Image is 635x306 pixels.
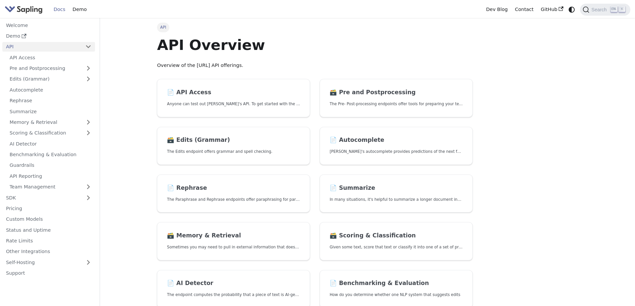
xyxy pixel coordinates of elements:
[2,247,95,256] a: Other Integrations
[157,79,310,117] a: 📄️ API AccessAnyone can test out [PERSON_NAME]'s API. To get started with the API, simply:
[157,62,473,70] p: Overview of the [URL] API offerings.
[50,4,69,15] a: Docs
[167,137,300,144] h2: Edits (Grammar)
[320,222,473,260] a: 🗃️ Scoring & ClassificationGiven some text, score that text or classify it into one of a set of p...
[6,171,95,181] a: API Reporting
[320,174,473,213] a: 📄️ SummarizeIn many situations, it's helpful to summarize a longer document into a shorter, more ...
[537,4,567,15] a: GitHub
[567,5,577,14] button: Switch between dark and light mode (currently system mode)
[6,182,95,192] a: Team Management
[6,107,95,116] a: Summarize
[5,5,45,14] a: Sapling.ai
[580,4,630,16] button: Search (Ctrl+K)
[589,7,611,12] span: Search
[6,160,95,170] a: Guardrails
[330,232,463,239] h2: Scoring & Classification
[330,101,463,107] p: The Pre- Post-processing endpoints offer tools for preparing your text data for ingestation as we...
[167,89,300,96] h2: API Access
[6,118,95,127] a: Memory & Retrieval
[2,20,95,30] a: Welcome
[2,225,95,235] a: Status and Uptime
[6,150,95,159] a: Benchmarking & Evaluation
[157,23,169,32] span: API
[2,193,82,202] a: SDK
[82,193,95,202] button: Expand sidebar category 'SDK'
[167,101,300,107] p: Anyone can test out Sapling's API. To get started with the API, simply:
[167,232,300,239] h2: Memory & Retrieval
[619,6,625,12] kbd: K
[330,196,463,203] p: In many situations, it's helpful to summarize a longer document into a shorter, more easily diges...
[330,89,463,96] h2: Pre and Postprocessing
[330,292,463,298] p: How do you determine whether one NLP system that suggests edits
[330,149,463,155] p: Sapling's autocomplete provides predictions of the next few characters or words
[5,5,43,14] img: Sapling.ai
[6,64,95,73] a: Pre and Postprocessing
[482,4,511,15] a: Dev Blog
[320,79,473,117] a: 🗃️ Pre and PostprocessingThe Pre- Post-processing endpoints offer tools for preparing your text d...
[2,257,95,267] a: Self-Hosting
[157,127,310,165] a: 🗃️ Edits (Grammar)The Edits endpoint offers grammar and spell checking.
[167,244,300,250] p: Sometimes you may need to pull in external information that doesn't fit in the context size of an...
[6,74,95,84] a: Edits (Grammar)
[330,280,463,287] h2: Benchmarking & Evaluation
[330,184,463,192] h2: Summarize
[511,4,537,15] a: Contact
[330,244,463,250] p: Given some text, score that text or classify it into one of a set of pre-specified categories.
[167,196,300,203] p: The Paraphrase and Rephrase endpoints offer paraphrasing for particular styles.
[167,280,300,287] h2: AI Detector
[330,137,463,144] h2: Autocomplete
[320,127,473,165] a: 📄️ Autocomplete[PERSON_NAME]'s autocomplete provides predictions of the next few characters or words
[167,184,300,192] h2: Rephrase
[157,174,310,213] a: 📄️ RephraseThe Paraphrase and Rephrase endpoints offer paraphrasing for particular styles.
[167,292,300,298] p: The endpoint computes the probability that a piece of text is AI-generated,
[2,214,95,224] a: Custom Models
[6,139,95,149] a: AI Detector
[2,31,95,41] a: Demo
[157,23,473,32] nav: Breadcrumbs
[2,268,95,278] a: Support
[69,4,90,15] a: Demo
[2,204,95,213] a: Pricing
[82,42,95,52] button: Collapse sidebar category 'API'
[6,85,95,95] a: Autocomplete
[6,53,95,62] a: API Access
[157,222,310,260] a: 🗃️ Memory & RetrievalSometimes you may need to pull in external information that doesn't fit in t...
[6,96,95,106] a: Rephrase
[167,149,300,155] p: The Edits endpoint offers grammar and spell checking.
[2,42,82,52] a: API
[2,236,95,246] a: Rate Limits
[157,36,473,54] h1: API Overview
[6,128,95,138] a: Scoring & Classification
